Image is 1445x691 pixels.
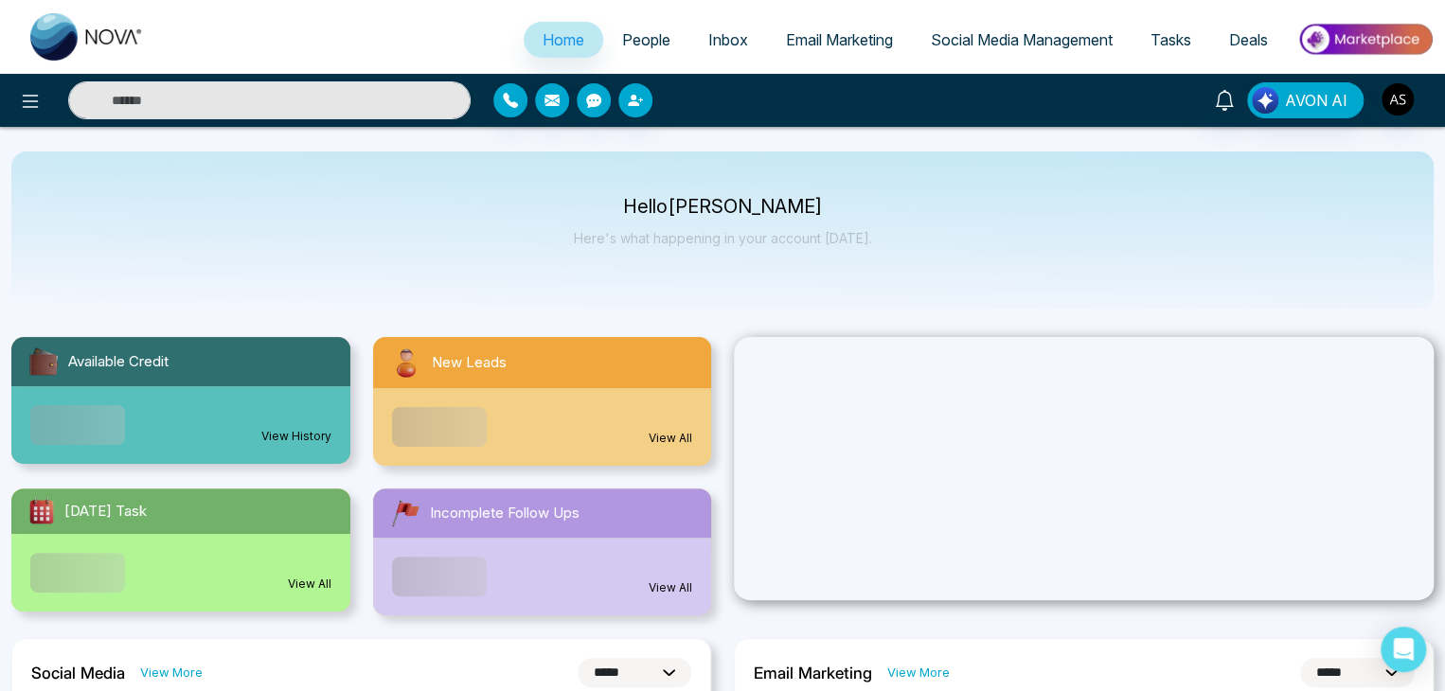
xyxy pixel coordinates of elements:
[649,579,692,596] a: View All
[912,22,1132,58] a: Social Media Management
[708,30,748,49] span: Inbox
[524,22,603,58] a: Home
[574,199,872,215] p: Hello [PERSON_NAME]
[30,13,144,61] img: Nova CRM Logo
[1132,22,1210,58] a: Tasks
[388,345,424,381] img: newLeads.svg
[649,430,692,447] a: View All
[261,428,331,445] a: View History
[1151,30,1191,49] span: Tasks
[767,22,912,58] a: Email Marketing
[1210,22,1287,58] a: Deals
[887,664,950,682] a: View More
[140,664,203,682] a: View More
[931,30,1113,49] span: Social Media Management
[1381,627,1426,672] div: Open Intercom Messenger
[786,30,893,49] span: Email Marketing
[362,488,723,615] a: Incomplete Follow UpsView All
[574,230,872,246] p: Here's what happening in your account [DATE].
[754,664,872,682] h2: Email Marketing
[68,351,169,373] span: Available Credit
[1229,30,1268,49] span: Deals
[27,345,61,379] img: availableCredit.svg
[288,576,331,593] a: View All
[1252,87,1278,114] img: Lead Flow
[432,352,507,374] span: New Leads
[388,496,422,530] img: followUps.svg
[543,30,584,49] span: Home
[430,503,580,524] span: Incomplete Follow Ups
[64,501,147,523] span: [DATE] Task
[603,22,689,58] a: People
[31,664,125,682] h2: Social Media
[1296,18,1434,61] img: Market-place.gif
[689,22,767,58] a: Inbox
[27,496,57,526] img: todayTask.svg
[622,30,670,49] span: People
[1382,83,1414,115] img: User Avatar
[1247,82,1364,118] button: AVON AI
[362,337,723,466] a: New LeadsView All
[1285,89,1347,112] span: AVON AI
